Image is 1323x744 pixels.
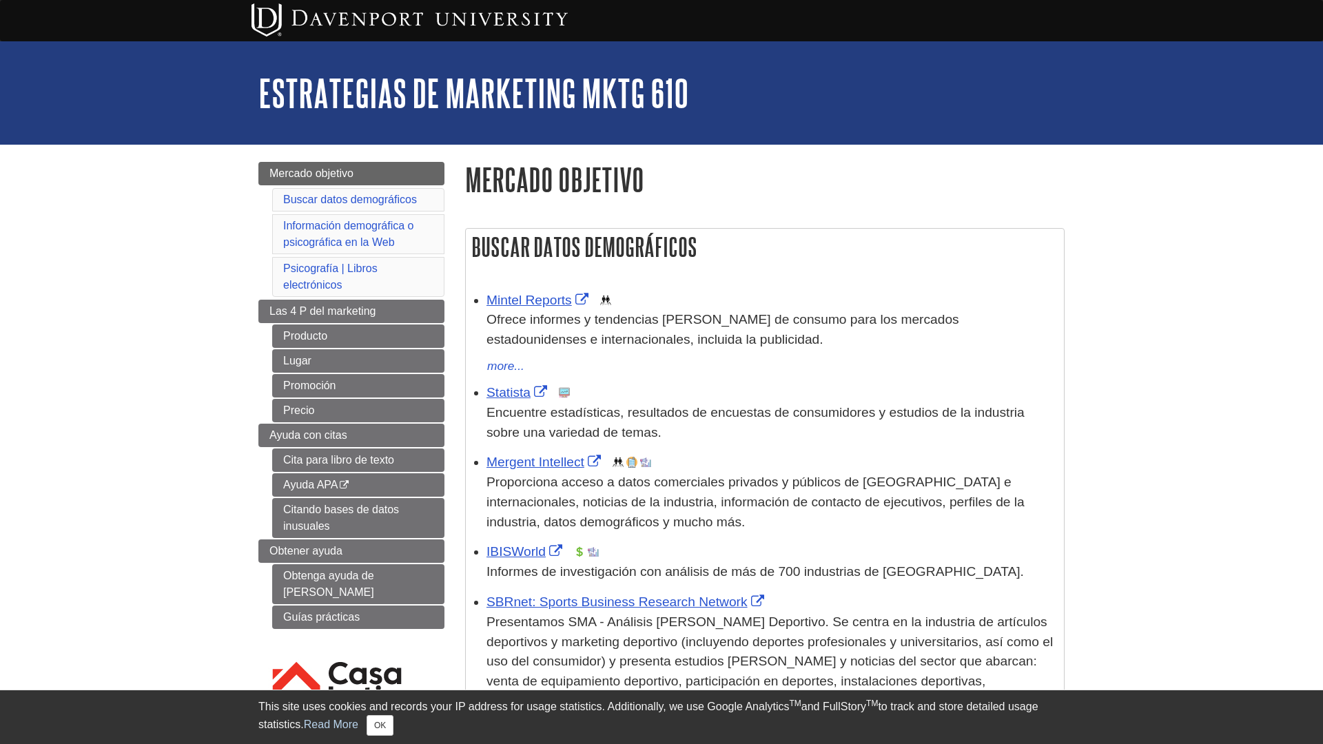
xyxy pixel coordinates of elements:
[613,457,624,468] img: Demographics
[258,699,1065,736] div: This site uses cookies and records your IP address for usage statistics. Additionally, we use Goo...
[559,387,570,398] img: Statistics
[258,300,444,323] a: Las 4 P del marketing
[626,457,637,468] img: Company Information
[640,457,651,468] img: Industry Report
[258,162,444,185] a: Mercado objetivo
[258,539,444,563] a: Obtener ayuda
[866,699,878,708] sup: TM
[486,403,1057,443] p: Encuentre estadísticas, resultados de encuestas de consumidores y estudios de la industria sobre ...
[272,374,444,397] a: Promoción
[486,385,551,400] a: Link opens in new window
[258,72,688,114] a: Estrategias de marketing MKTG 610
[272,498,444,538] a: Citando bases de datos inusuales
[486,562,1057,582] p: Informes de investigación con análisis de más de 700 industrias de [GEOGRAPHIC_DATA].
[283,194,417,205] a: Buscar datos demográficos
[269,305,376,317] span: Las 4 P del marketing
[789,699,801,708] sup: TM
[272,606,444,629] a: Guías prácticas
[486,473,1057,532] p: Proporciona acceso a datos comerciales privados y públicos de [GEOGRAPHIC_DATA] e internacionales...
[269,429,347,441] span: Ayuda con citas
[272,473,444,497] a: Ayuda APA
[283,220,413,248] a: Información demográfica o psicográfica en la Web
[272,324,444,348] a: Producto
[252,3,568,37] img: Davenport University
[486,455,604,469] a: Link opens in new window
[258,424,444,447] a: Ayuda con citas
[486,612,1057,712] p: Presentamos SMA - Análisis [PERSON_NAME] Deportivo. Se centra en la industria de artículos deport...
[283,262,378,291] a: Psicografía | Libros electrónicos
[486,544,566,559] a: Link opens in new window
[486,595,768,609] a: Link opens in new window
[304,719,358,730] a: Read More
[272,448,444,472] a: Cita para libro de texto
[272,564,444,604] a: Obtenga ayuda de [PERSON_NAME]
[367,715,393,736] button: Close
[269,545,342,557] span: Obtener ayuda
[338,481,349,490] i: This link opens in a new window
[486,310,1057,350] p: Ofrece informes y tendencias [PERSON_NAME] de consumo para los mercados estadounidenses e interna...
[465,162,1065,197] h1: Mercado objetivo
[588,546,599,557] img: Industry Report
[272,349,444,373] a: Lugar
[600,295,611,306] img: Demographics
[574,546,585,557] img: Financial Report
[272,399,444,422] a: Precio
[466,229,1064,265] h2: Buscar datos demográficos
[486,293,592,307] a: Link opens in new window
[486,357,525,376] button: more...
[269,167,353,179] span: Mercado objetivo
